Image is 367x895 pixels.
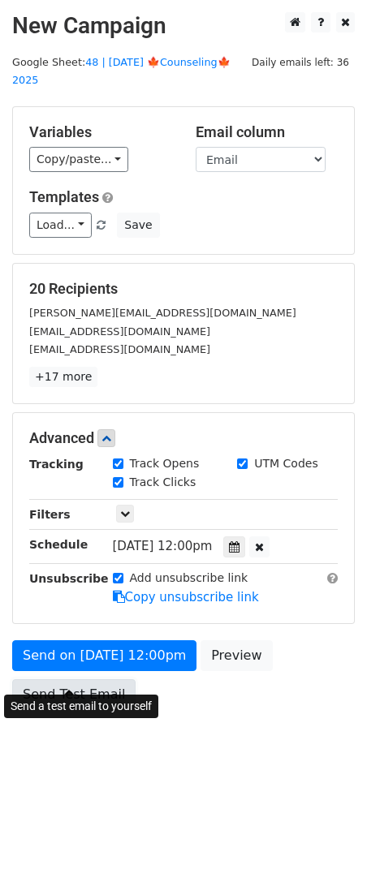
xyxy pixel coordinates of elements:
[246,54,355,71] span: Daily emails left: 36
[29,538,88,551] strong: Schedule
[201,640,272,671] a: Preview
[130,570,248,587] label: Add unsubscribe link
[12,12,355,40] h2: New Campaign
[29,325,210,338] small: [EMAIL_ADDRESS][DOMAIN_NAME]
[12,679,136,710] a: Send Test Email
[130,455,200,472] label: Track Opens
[29,343,210,355] small: [EMAIL_ADDRESS][DOMAIN_NAME]
[254,455,317,472] label: UTM Codes
[246,56,355,68] a: Daily emails left: 36
[12,56,231,87] a: 48 | [DATE] 🍁Counseling🍁 2025
[286,817,367,895] iframe: Chat Widget
[117,213,159,238] button: Save
[29,307,296,319] small: [PERSON_NAME][EMAIL_ADDRESS][DOMAIN_NAME]
[29,458,84,471] strong: Tracking
[29,147,128,172] a: Copy/paste...
[196,123,338,141] h5: Email column
[29,572,109,585] strong: Unsubscribe
[29,123,171,141] h5: Variables
[29,213,92,238] a: Load...
[12,56,231,87] small: Google Sheet:
[29,367,97,387] a: +17 more
[4,695,158,718] div: Send a test email to yourself
[29,429,338,447] h5: Advanced
[29,188,99,205] a: Templates
[12,640,196,671] a: Send on [DATE] 12:00pm
[29,508,71,521] strong: Filters
[113,539,213,553] span: [DATE] 12:00pm
[113,590,259,605] a: Copy unsubscribe link
[130,474,196,491] label: Track Clicks
[29,280,338,298] h5: 20 Recipients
